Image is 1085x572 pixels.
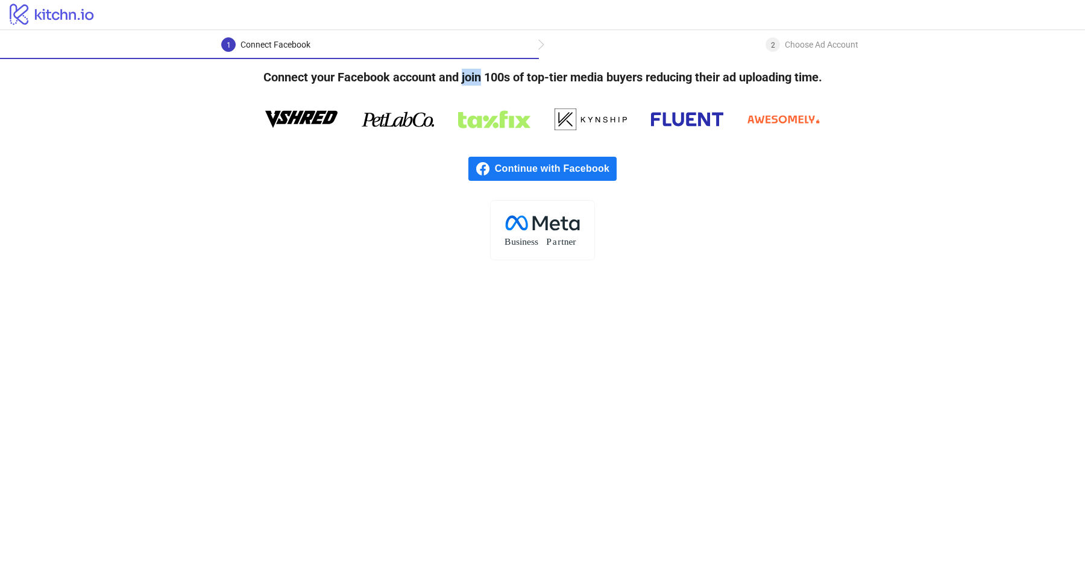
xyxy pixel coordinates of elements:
[244,59,841,95] h4: Connect your Facebook account and join 100s of top-tier media buyers reducing their ad uploading ...
[495,157,617,181] span: Continue with Facebook
[771,41,775,49] span: 2
[505,236,511,247] tspan: B
[546,236,552,247] tspan: P
[558,236,561,247] tspan: r
[561,236,576,247] tspan: tner
[241,37,310,52] div: Connect Facebook
[553,236,557,247] tspan: a
[227,41,231,49] span: 1
[468,157,617,181] a: Continue with Facebook
[785,37,858,52] div: Choose Ad Account
[511,236,538,247] tspan: usiness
